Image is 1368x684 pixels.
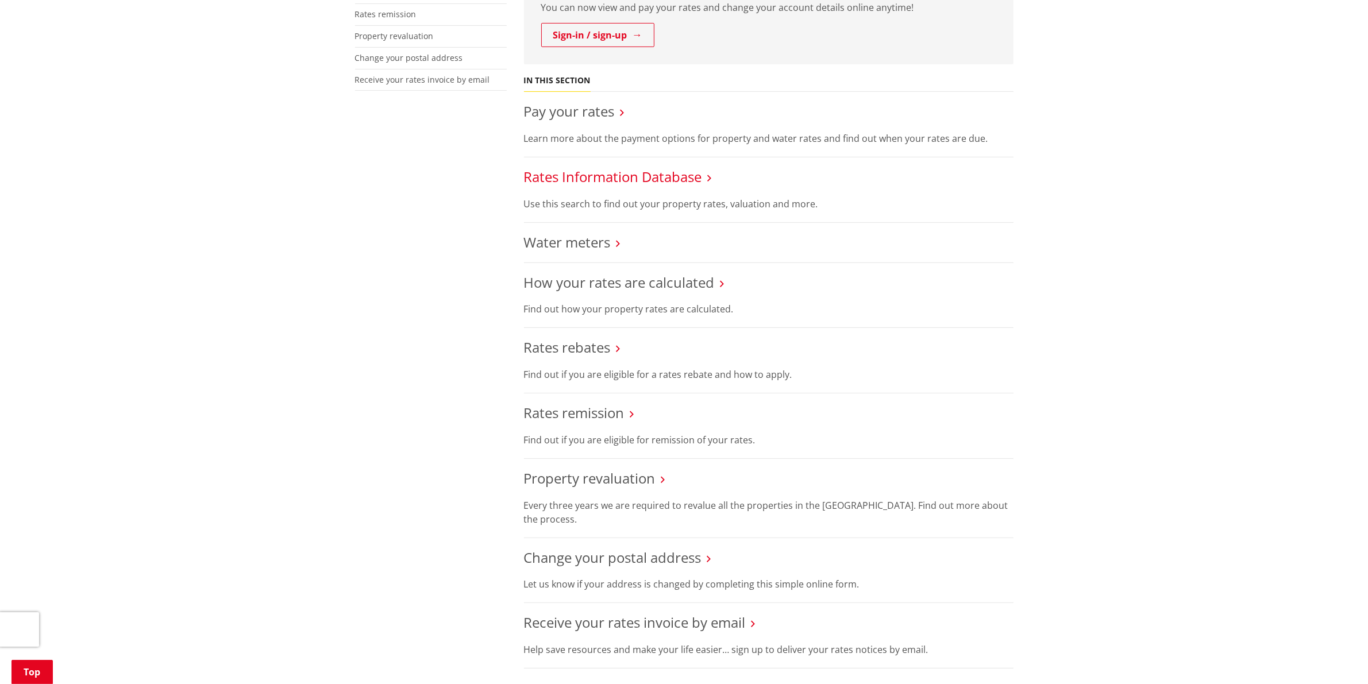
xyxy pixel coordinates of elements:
[1315,636,1357,677] iframe: Messenger Launcher
[11,660,53,684] a: Top
[524,338,611,357] a: Rates rebates
[524,132,1014,145] p: Learn more about the payment options for property and water rates and find out when your rates ar...
[524,498,1014,526] p: Every three years we are required to revalue all the properties in the [GEOGRAPHIC_DATA]. Find ou...
[524,76,591,86] h5: In this section
[524,643,1014,656] p: Help save resources and make your life easier… sign up to deliver your rates notices by email.
[355,52,463,63] a: Change your postal address
[524,273,715,292] a: How your rates are calculated
[541,1,996,14] p: You can now view and pay your rates and change your account details online anytime!
[524,403,625,422] a: Rates remission
[355,9,417,20] a: Rates remission
[524,548,702,567] a: Change your postal address
[524,433,1014,447] p: Find out if you are eligible for remission of your rates.
[524,469,656,488] a: Property revaluation
[541,23,654,47] a: Sign-in / sign-up
[524,302,1014,316] p: Find out how your property rates are calculated.
[524,613,746,632] a: Receive your rates invoice by email
[524,577,1014,591] p: Let us know if your address is changed by completing this simple online form.
[355,30,434,41] a: Property revaluation
[524,167,702,186] a: Rates Information Database
[524,102,615,121] a: Pay your rates
[355,74,490,85] a: Receive your rates invoice by email
[524,368,1014,381] p: Find out if you are eligible for a rates rebate and how to apply.
[524,197,1014,211] p: Use this search to find out your property rates, valuation and more.
[524,233,611,252] a: Water meters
